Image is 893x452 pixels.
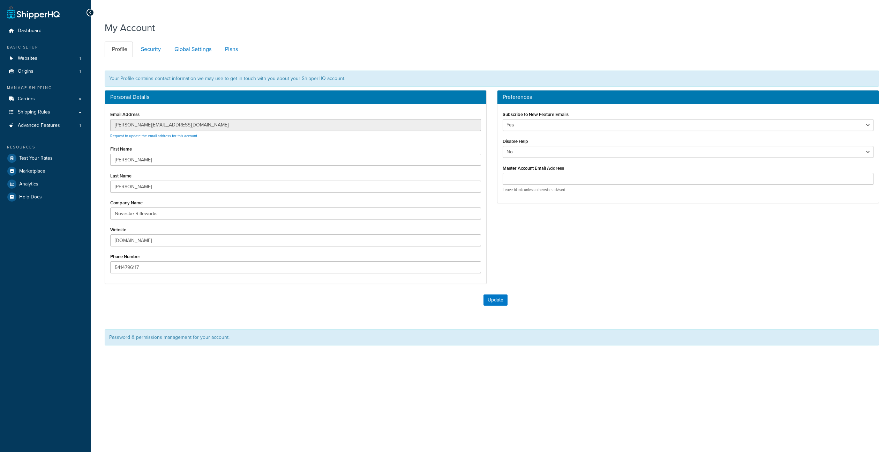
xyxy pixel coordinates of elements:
label: Phone Number [110,254,140,259]
h3: Preferences [503,94,873,100]
span: Test Your Rates [19,155,53,161]
button: Update [483,294,508,306]
span: 1 [80,68,81,74]
label: First Name [110,146,132,152]
a: Advanced Features 1 [5,119,85,132]
h1: My Account [105,21,155,35]
li: Origins [5,65,85,78]
li: Websites [5,52,85,65]
a: Websites 1 [5,52,85,65]
a: Marketplace [5,165,85,177]
a: Security [134,42,166,57]
a: Carriers [5,93,85,105]
a: Global Settings [167,42,217,57]
div: Your Profile contains contact information we may use to get in touch with you about your ShipperH... [105,71,879,87]
span: Dashboard [18,28,42,34]
label: Subscribe to New Feature Emails [503,112,569,117]
label: Company Name [110,200,143,205]
h3: Personal Details [110,94,481,100]
label: Email Address [110,112,140,117]
a: Profile [105,42,133,57]
a: Request to update the email address for this account [110,133,197,139]
a: ShipperHQ Home [7,5,60,19]
li: Advanced Features [5,119,85,132]
label: Master Account Email Address [503,166,564,171]
span: 1 [80,123,81,129]
label: Last Name [110,173,132,178]
a: Plans [218,42,243,57]
span: Marketplace [19,168,45,174]
span: Carriers [18,96,35,102]
label: Website [110,227,126,232]
a: Shipping Rules [5,106,85,119]
div: Password & permissions management for your account. [105,329,879,345]
div: Basic Setup [5,44,85,50]
label: Disable Help [503,139,528,144]
span: 1 [80,56,81,61]
a: Help Docs [5,191,85,203]
div: Manage Shipping [5,85,85,91]
span: Advanced Features [18,123,60,129]
div: Resources [5,144,85,150]
a: Origins 1 [5,65,85,78]
span: Analytics [19,181,38,187]
span: Origins [18,68,33,74]
span: Shipping Rules [18,109,50,115]
span: Websites [18,56,37,61]
a: Test Your Rates [5,152,85,165]
span: Help Docs [19,194,42,200]
p: Leave blank unless otherwise advised [503,187,873,192]
a: Analytics [5,178,85,190]
a: Dashboard [5,24,85,37]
